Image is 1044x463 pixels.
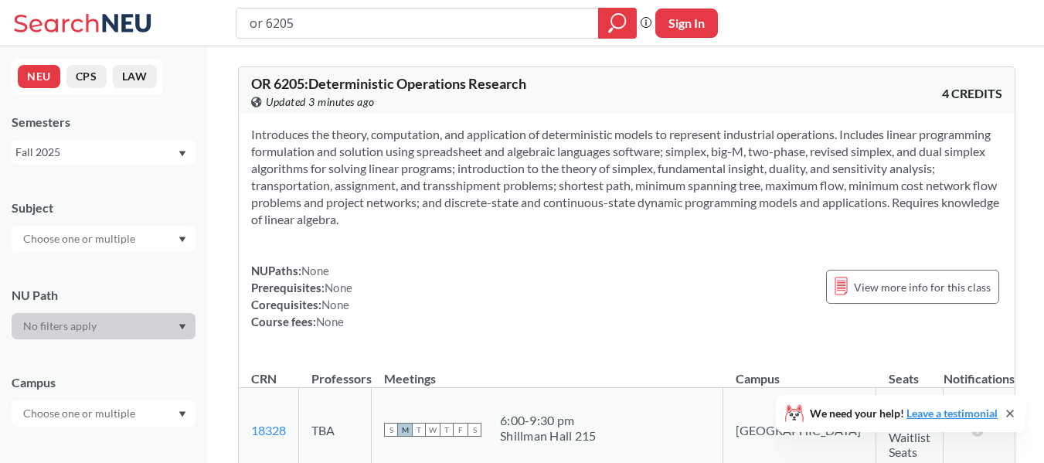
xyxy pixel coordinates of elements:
[412,423,426,437] span: T
[179,237,186,243] svg: Dropdown arrow
[251,126,1002,228] section: Introduces the theory, computation, and application of deterministic models to represent industri...
[12,140,196,165] div: Fall 2025Dropdown arrow
[454,423,468,437] span: F
[810,408,998,419] span: We need your help!
[426,423,440,437] span: W
[321,298,349,312] span: None
[876,355,944,388] th: Seats
[251,262,352,330] div: NUPaths: Prerequisites: Corequisites: Course fees:
[15,404,145,423] input: Choose one or multiple
[299,355,372,388] th: Professors
[598,8,637,39] div: magnifying glass
[655,9,718,38] button: Sign In
[18,65,60,88] button: NEU
[248,10,587,36] input: Class, professor, course number, "phrase"
[942,85,1002,102] span: 4 CREDITS
[12,287,196,304] div: NU Path
[12,199,196,216] div: Subject
[12,226,196,252] div: Dropdown arrow
[179,151,186,157] svg: Dropdown arrow
[944,355,1015,388] th: Notifications
[66,65,107,88] button: CPS
[500,413,596,428] div: 6:00 - 9:30 pm
[325,281,352,294] span: None
[266,94,375,111] span: Updated 3 minutes ago
[301,264,329,277] span: None
[384,423,398,437] span: S
[179,411,186,417] svg: Dropdown arrow
[251,423,286,437] a: 18328
[500,428,596,444] div: Shillman Hall 215
[723,355,876,388] th: Campus
[440,423,454,437] span: T
[889,415,930,459] span: 0/0 Waitlist Seats
[15,144,177,161] div: Fall 2025
[251,75,526,92] span: OR 6205 : Deterministic Operations Research
[398,423,412,437] span: M
[12,400,196,427] div: Dropdown arrow
[906,407,998,420] a: Leave a testimonial
[608,12,627,34] svg: magnifying glass
[113,65,157,88] button: LAW
[468,423,481,437] span: S
[854,277,991,297] span: View more info for this class
[12,374,196,391] div: Campus
[12,313,196,339] div: Dropdown arrow
[251,370,277,387] div: CRN
[372,355,723,388] th: Meetings
[316,315,344,329] span: None
[15,230,145,248] input: Choose one or multiple
[179,324,186,330] svg: Dropdown arrow
[12,114,196,131] div: Semesters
